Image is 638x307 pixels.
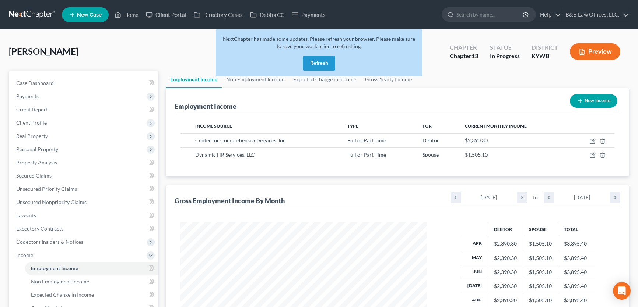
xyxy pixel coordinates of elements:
[490,52,520,60] div: In Progress
[175,196,285,205] div: Gross Employment Income By Month
[465,123,527,129] span: Current Monthly Income
[16,239,83,245] span: Codebtors Insiders & Notices
[195,137,285,143] span: Center for Comprehensive Services, Inc
[494,240,517,247] div: $2,390.30
[10,103,158,116] a: Credit Report
[558,222,595,237] th: Total
[16,199,87,205] span: Unsecured Nonpriority Claims
[562,8,629,21] a: B&B Law Offices, LLC.
[16,146,58,152] span: Personal Property
[558,279,595,293] td: $3,895.40
[558,237,595,251] td: $3,895.40
[488,222,523,237] th: Debtor
[347,151,386,158] span: Full or Part Time
[175,102,236,111] div: Employment Income
[31,292,94,298] span: Expected Change in Income
[465,137,488,143] span: $2,390.30
[190,8,246,21] a: Directory Cases
[16,106,48,113] span: Credit Report
[10,196,158,209] a: Unsecured Nonpriority Claims
[523,222,558,237] th: Spouse
[25,288,158,301] a: Expected Change in Income
[494,297,517,304] div: $2,390.30
[494,268,517,276] div: $2,390.30
[16,186,77,192] span: Unsecured Priority Claims
[529,254,552,262] div: $1,505.10
[461,192,517,203] div: [DATE]
[533,194,538,201] span: to
[544,192,554,203] i: chevron_left
[462,265,488,279] th: Jun
[16,93,39,99] span: Payments
[450,43,478,52] div: Chapter
[10,222,158,235] a: Executory Contracts
[142,8,190,21] a: Client Portal
[462,237,488,251] th: Apr
[529,268,552,276] div: $1,505.10
[456,8,524,21] input: Search by name...
[16,212,36,218] span: Lawsuits
[16,119,47,126] span: Client Profile
[9,46,78,57] span: [PERSON_NAME]
[554,192,610,203] div: [DATE]
[462,279,488,293] th: [DATE]
[31,278,89,285] span: Non Employment Income
[288,8,329,21] a: Payments
[16,172,52,179] span: Secured Claims
[111,8,142,21] a: Home
[462,251,488,265] th: May
[16,133,48,139] span: Real Property
[451,192,461,203] i: chevron_left
[529,297,552,304] div: $1,505.10
[490,43,520,52] div: Status
[166,71,222,88] a: Employment Income
[25,262,158,275] a: Employment Income
[494,254,517,262] div: $2,390.30
[570,43,620,60] button: Preview
[10,182,158,196] a: Unsecured Priority Claims
[347,123,358,129] span: Type
[10,76,158,90] a: Case Dashboard
[10,209,158,222] a: Lawsuits
[423,123,432,129] span: For
[494,282,517,290] div: $2,390.30
[31,265,78,271] span: Employment Income
[532,52,558,60] div: KYWB
[246,8,288,21] a: DebtorCC
[16,159,57,165] span: Property Analysis
[613,282,631,300] div: Open Intercom Messenger
[465,151,488,158] span: $1,505.10
[517,192,527,203] i: chevron_right
[347,137,386,143] span: Full or Part Time
[223,36,415,49] span: NextChapter has made some updates. Please refresh your browser. Please make sure to save your wor...
[303,56,335,71] button: Refresh
[529,282,552,290] div: $1,505.10
[532,43,558,52] div: District
[25,275,158,288] a: Non Employment Income
[423,137,439,143] span: Debtor
[10,169,158,182] a: Secured Claims
[570,94,617,108] button: New Income
[558,251,595,265] td: $3,895.40
[529,240,552,247] div: $1,505.10
[16,80,54,86] span: Case Dashboard
[77,12,102,18] span: New Case
[610,192,620,203] i: chevron_right
[195,151,255,158] span: Dynamic HR Services, LLC
[16,225,63,232] span: Executory Contracts
[16,252,33,258] span: Income
[195,123,232,129] span: Income Source
[10,156,158,169] a: Property Analysis
[423,151,439,158] span: Spouse
[558,265,595,279] td: $3,895.40
[450,52,478,60] div: Chapter
[536,8,561,21] a: Help
[472,52,478,59] span: 13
